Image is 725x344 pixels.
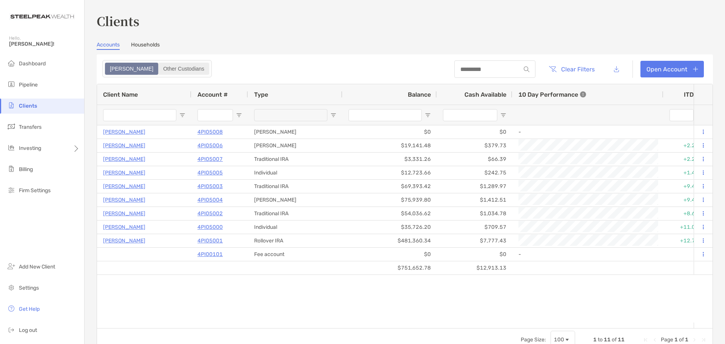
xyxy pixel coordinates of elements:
[342,193,437,207] div: $75,939.80
[663,248,709,261] div: 0%
[197,222,223,232] a: 4PI05000
[7,262,16,271] img: add_new_client icon
[663,139,709,152] div: +2.29%
[248,207,342,220] div: Traditional IRA
[640,61,704,77] a: Open Account
[437,193,512,207] div: $1,412.51
[103,222,145,232] a: [PERSON_NAME]
[106,63,157,74] div: Zoe
[437,207,512,220] div: $1,034.78
[197,154,223,164] a: 4PI05007
[342,125,437,139] div: $0
[663,207,709,220] div: +8.68%
[248,193,342,207] div: [PERSON_NAME]
[7,283,16,292] img: settings icon
[691,337,697,343] div: Next Page
[19,285,39,291] span: Settings
[248,139,342,152] div: [PERSON_NAME]
[103,127,145,137] p: [PERSON_NAME]
[437,180,512,193] div: $1,289.97
[103,154,145,164] p: [PERSON_NAME]
[437,261,512,275] div: $12,913.13
[19,103,37,109] span: Clients
[19,166,33,173] span: Billing
[604,336,611,343] span: 11
[19,82,38,88] span: Pipeline
[197,182,223,191] a: 4PI05003
[524,66,529,72] img: input icon
[700,337,706,343] div: Last Page
[593,336,597,343] span: 1
[19,60,46,67] span: Dashboard
[437,221,512,234] div: $709.57
[103,109,176,121] input: Client Name Filter Input
[248,153,342,166] div: Traditional IRA
[19,264,55,270] span: Add New Client
[342,207,437,220] div: $54,036.62
[342,248,437,261] div: $0
[643,337,649,343] div: First Page
[103,141,145,150] a: [PERSON_NAME]
[661,336,673,343] span: Page
[7,185,16,194] img: firm-settings icon
[103,168,145,177] p: [PERSON_NAME]
[197,109,233,121] input: Account # Filter Input
[7,59,16,68] img: dashboard icon
[554,336,564,343] div: 100
[179,112,185,118] button: Open Filter Menu
[197,250,223,259] a: 4PI00101
[248,125,342,139] div: [PERSON_NAME]
[19,124,42,130] span: Transfers
[7,164,16,173] img: billing icon
[342,221,437,234] div: $35,726.20
[612,336,617,343] span: of
[248,166,342,179] div: Individual
[7,325,16,334] img: logout icon
[663,153,709,166] div: +2.26%
[248,234,342,247] div: Rollover IRA
[543,61,600,77] button: Clear Filters
[197,127,223,137] a: 4PI05008
[248,221,342,234] div: Individual
[254,91,268,98] span: Type
[342,234,437,247] div: $481,360.34
[518,248,657,261] div: -
[669,109,694,121] input: ITD Filter Input
[102,60,212,77] div: segmented control
[674,336,678,343] span: 1
[437,166,512,179] div: $242.75
[521,336,546,343] div: Page Size:
[464,91,506,98] span: Cash Available
[197,195,223,205] p: 4PI05004
[7,304,16,313] img: get-help icon
[197,236,223,245] p: 4PI05001
[97,42,120,50] a: Accounts
[103,209,145,218] p: [PERSON_NAME]
[19,306,40,312] span: Get Help
[97,12,713,29] h3: Clients
[437,153,512,166] div: $66.39
[349,109,422,121] input: Balance Filter Input
[197,168,223,177] a: 4PI05005
[103,236,145,245] a: [PERSON_NAME]
[663,193,709,207] div: +9.44%
[330,112,336,118] button: Open Filter Menu
[9,41,80,47] span: [PERSON_NAME]!
[500,112,506,118] button: Open Filter Menu
[425,112,431,118] button: Open Filter Menu
[437,139,512,152] div: $379.73
[443,109,497,121] input: Cash Available Filter Input
[103,195,145,205] a: [PERSON_NAME]
[197,209,223,218] p: 4PI05002
[7,143,16,152] img: investing icon
[103,182,145,191] p: [PERSON_NAME]
[342,166,437,179] div: $12,723.66
[248,248,342,261] div: Fee account
[9,3,75,30] img: Zoe Logo
[437,234,512,247] div: $7,777.43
